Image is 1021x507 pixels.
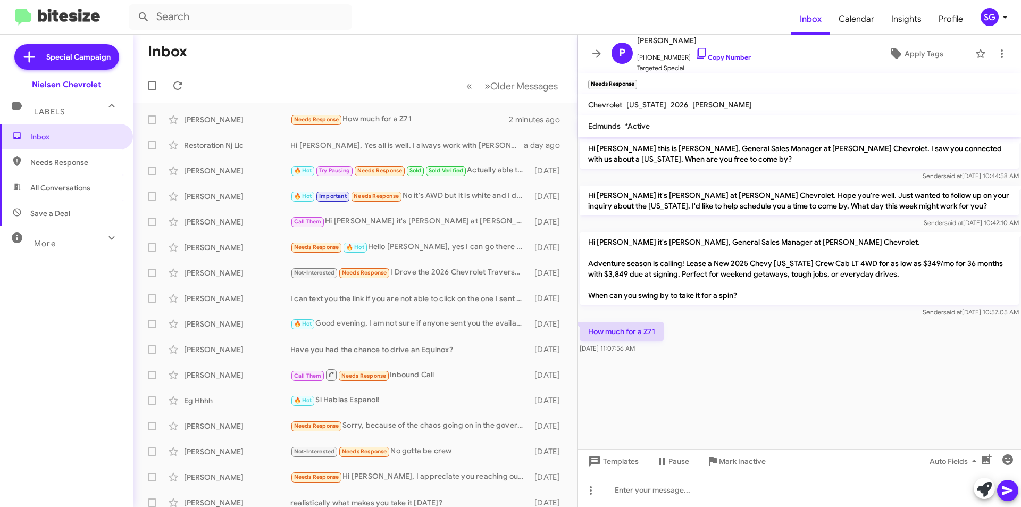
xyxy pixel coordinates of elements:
div: [PERSON_NAME] [184,268,290,278]
div: Hello [PERSON_NAME], yes I can go there [DATE] [290,241,529,253]
span: 🔥 Hot [294,397,312,404]
div: How much for a Z71 [290,113,509,126]
span: Special Campaign [46,52,111,62]
div: [PERSON_NAME] [184,242,290,253]
p: Hi [PERSON_NAME] it's [PERSON_NAME] at [PERSON_NAME] Chevrolet. Hope you're well. Just wanted to ... [580,186,1019,215]
span: Edmunds [588,121,621,131]
button: Templates [578,452,647,471]
span: 🔥 Hot [294,320,312,327]
button: Pause [647,452,698,471]
div: Nielsen Chevrolet [32,79,101,90]
div: [DATE] [529,165,568,176]
div: [PERSON_NAME] [184,472,290,483]
div: Inbound Call [290,368,529,381]
span: P [619,45,625,62]
span: Needs Response [294,244,339,251]
div: [PERSON_NAME] [184,191,290,202]
span: 🔥 Hot [294,193,312,200]
div: [DATE] [529,446,568,457]
span: More [34,239,56,248]
div: [DATE] [529,344,568,355]
span: [US_STATE] [626,100,666,110]
button: Mark Inactive [698,452,774,471]
div: [PERSON_NAME] [184,370,290,380]
span: [PERSON_NAME] [692,100,752,110]
span: Call Them [294,372,322,379]
span: Sender [DATE] 10:44:58 AM [923,172,1019,180]
div: Hi [PERSON_NAME], Yes all is well. I always work with [PERSON_NAME] who does an incredible job ev... [290,140,524,151]
span: [DATE] 11:07:56 AM [580,344,635,352]
div: Have you had the chance to drive an Equinox? [290,344,529,355]
span: « [466,79,472,93]
span: Needs Response [294,473,339,480]
div: No it's AWD but it is white and I don't like that color [290,190,529,202]
span: 🔥 Hot [294,167,312,174]
span: said at [944,219,963,227]
div: 2 minutes ago [509,114,568,125]
div: Si Hablas Espanol! [290,394,529,406]
button: Previous [460,75,479,97]
span: Inbox [30,131,121,142]
p: How much for a Z71 [580,322,664,341]
span: Needs Response [294,422,339,429]
span: Pause [668,452,689,471]
a: Insights [883,4,930,35]
div: [PERSON_NAME] [184,217,290,227]
div: [PERSON_NAME] [184,293,290,304]
button: SG [972,8,1009,26]
div: [PERSON_NAME] [184,114,290,125]
span: Targeted Special [637,63,751,73]
button: Next [478,75,564,97]
div: [PERSON_NAME] [184,421,290,431]
div: Hi [PERSON_NAME], I appreciate you reaching out but we owe 40k on my Ford and it's worth at best ... [290,471,529,483]
span: Save a Deal [30,208,70,219]
a: Calendar [830,4,883,35]
div: [DATE] [529,370,568,380]
nav: Page navigation example [461,75,564,97]
span: Mark Inactive [719,452,766,471]
h1: Inbox [148,43,187,60]
div: [DATE] [529,217,568,227]
span: Profile [930,4,972,35]
input: Search [129,4,352,30]
span: Not-Interested [294,448,335,455]
div: SG [981,8,999,26]
span: Sold Verified [429,167,464,174]
span: [PERSON_NAME] [637,34,751,47]
span: said at [943,308,962,316]
div: [DATE] [529,319,568,329]
button: Apply Tags [861,44,970,63]
small: Needs Response [588,80,637,89]
span: Needs Response [342,448,387,455]
span: Sender [DATE] 10:57:05 AM [923,308,1019,316]
div: I Drove the 2026 Chevrolet Traverse High Country, Here Is My Honest Review - Autoblog [URL][DOMAI... [290,267,529,279]
a: Copy Number [695,53,751,61]
span: 🔥 Hot [346,244,364,251]
span: Labels [34,107,65,117]
div: [DATE] [529,421,568,431]
p: Hi [PERSON_NAME] it's [PERSON_NAME], General Sales Manager at [PERSON_NAME] Chevrolet. Adventure ... [580,232,1019,305]
span: Call Them [294,218,322,225]
span: Needs Response [354,193,399,200]
div: Restoration Nj Llc [184,140,290,151]
button: Auto Fields [921,452,989,471]
span: *Active [625,121,650,131]
span: [PHONE_NUMBER] [637,47,751,63]
div: a day ago [524,140,568,151]
span: Important [319,193,347,200]
div: [DATE] [529,268,568,278]
div: [PERSON_NAME] [184,319,290,329]
span: Needs Response [342,269,387,276]
span: Needs Response [341,372,387,379]
div: Hi [PERSON_NAME] it's [PERSON_NAME] at [PERSON_NAME] Chevrolet. Adventure season is calling! Leas... [290,215,529,228]
span: Older Messages [490,80,558,92]
div: [PERSON_NAME] [184,165,290,176]
div: Actually able to make it within the hour. Should be there before 2. Thanks [290,164,529,177]
p: Hi [PERSON_NAME] this is [PERSON_NAME], General Sales Manager at [PERSON_NAME] Chevrolet. I saw y... [580,139,1019,169]
a: Inbox [791,4,830,35]
div: [DATE] [529,395,568,406]
span: Templates [586,452,639,471]
span: Chevrolet [588,100,622,110]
